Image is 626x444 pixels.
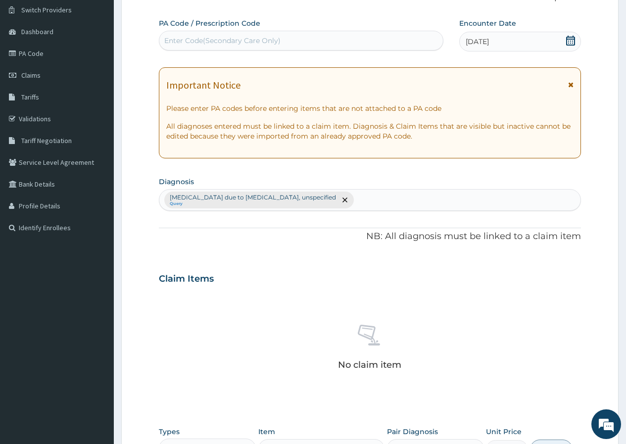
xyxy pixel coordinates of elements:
[387,427,438,437] label: Pair Diagnosis
[466,37,489,47] span: [DATE]
[162,5,186,29] div: Minimize live chat window
[170,194,336,201] p: [MEDICAL_DATA] due to [MEDICAL_DATA], unspecified
[21,71,41,80] span: Claims
[159,428,180,436] label: Types
[486,427,522,437] label: Unit Price
[166,121,574,141] p: All diagnoses entered must be linked to a claim item. Diagnosis & Claim Items that are visible bu...
[164,36,281,46] div: Enter Code(Secondary Care Only)
[21,136,72,145] span: Tariff Negotiation
[338,360,401,370] p: No claim item
[166,103,574,113] p: Please enter PA codes before entering items that are not attached to a PA code
[159,230,581,243] p: NB: All diagnosis must be linked to a claim item
[170,201,336,206] small: Query
[57,125,137,225] span: We're online!
[159,177,194,187] label: Diagnosis
[166,80,241,91] h1: Important Notice
[18,49,40,74] img: d_794563401_company_1708531726252_794563401
[21,27,53,36] span: Dashboard
[21,5,72,14] span: Switch Providers
[159,274,214,285] h3: Claim Items
[459,18,516,28] label: Encounter Date
[258,427,275,437] label: Item
[159,18,260,28] label: PA Code / Prescription Code
[51,55,166,68] div: Chat with us now
[5,270,189,305] textarea: Type your message and hit 'Enter'
[21,93,39,101] span: Tariffs
[340,196,349,204] span: remove selection option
